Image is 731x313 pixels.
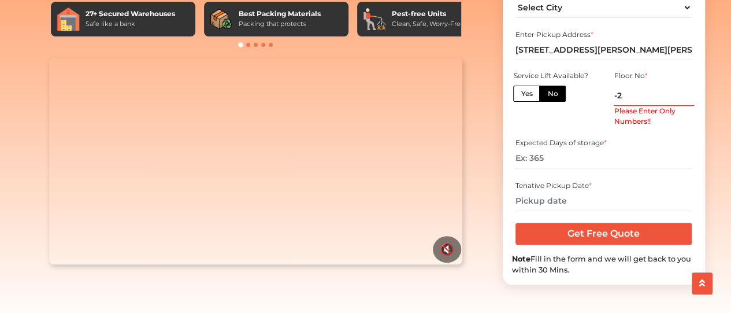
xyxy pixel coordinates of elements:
[614,71,693,81] div: Floor No
[392,9,465,19] div: Pest-free Units
[512,255,530,263] b: Note
[86,19,175,29] div: Safe like a bank
[512,253,696,275] div: Fill in the form and we will get back to you within 30 Mins.
[515,181,692,191] div: Tenative Pickup Date
[614,106,693,127] label: Please Enter Only Numbers!!
[86,9,175,19] div: 27+ Secured Warehouses
[57,8,80,31] img: 27+ Secured Warehouses
[515,138,692,148] div: Expected Days of storage
[239,19,321,29] div: Packing that protects
[515,223,692,245] input: Get Free Quote
[692,273,713,294] button: scroll up
[539,86,566,102] label: No
[515,30,692,40] div: Enter Pickup Address
[515,191,692,211] input: Pickup date
[614,86,693,106] input: Ex: 4
[433,236,461,263] button: 🔇
[363,8,386,31] img: Pest-free Units
[513,71,593,81] div: Service Lift Available?
[239,9,321,19] div: Best Packing Materials
[515,40,692,60] input: Select Building or Nearest Landmark
[513,86,540,102] label: Yes
[210,8,233,31] img: Best Packing Materials
[49,58,462,265] video: Your browser does not support the video tag.
[392,19,465,29] div: Clean, Safe, Worry-Free
[515,148,692,168] input: Ex: 365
